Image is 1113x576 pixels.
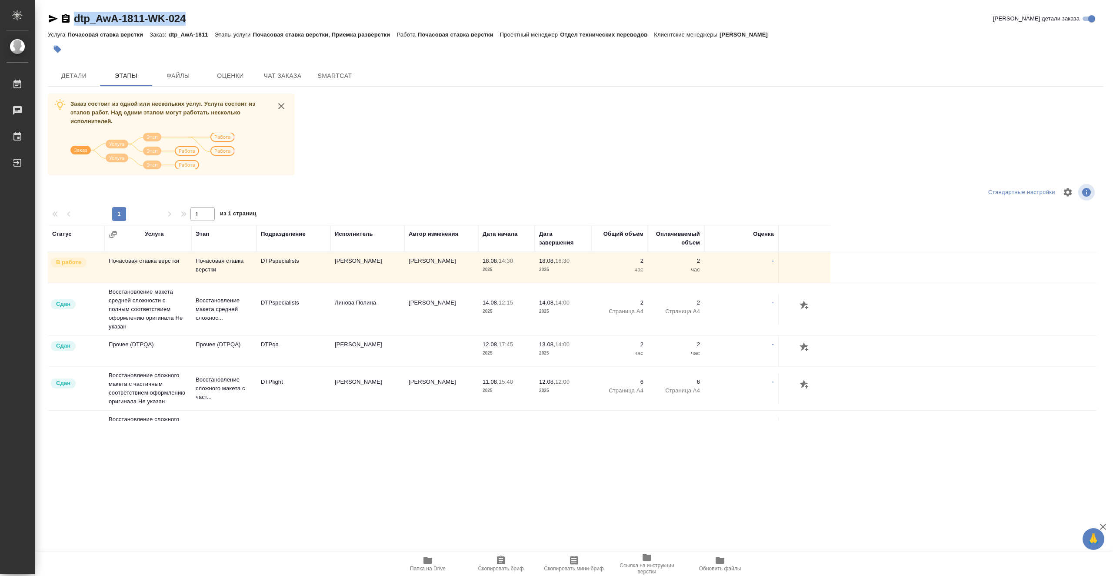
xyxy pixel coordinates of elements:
[596,349,643,358] p: час
[596,386,643,395] p: Страница А4
[555,378,570,385] p: 12:00
[539,386,587,395] p: 2025
[652,265,700,274] p: час
[404,252,478,283] td: [PERSON_NAME]
[499,299,513,306] p: 12:15
[797,298,812,313] button: Добавить оценку
[483,349,530,358] p: 2025
[56,342,70,350] p: Сдан
[109,230,117,239] button: Сгруппировать
[257,294,330,325] td: DTPspecialists
[652,257,700,265] p: 2
[196,340,252,349] p: Прочее (DTPQA)
[53,70,95,81] span: Детали
[196,419,252,445] p: Восстановление макета средней сложнос...
[330,252,404,283] td: [PERSON_NAME]
[404,417,478,448] td: [PERSON_NAME]
[986,186,1057,199] div: split button
[330,373,404,404] td: [PERSON_NAME]
[539,341,555,348] p: 13.08,
[397,31,418,38] p: Работа
[330,336,404,366] td: [PERSON_NAME]
[404,294,478,325] td: [PERSON_NAME]
[1086,530,1101,548] span: 🙏
[262,70,303,81] span: Чат заказа
[74,13,186,24] a: dtp_AwA-1811-WK-024
[499,341,513,348] p: 17:45
[67,31,150,38] p: Почасовая ставка верстки
[654,31,720,38] p: Клиентские менеджеры
[539,230,587,247] div: Дата завершения
[483,341,499,348] p: 12.08,
[499,378,513,385] p: 15:40
[261,230,306,238] div: Подразделение
[500,31,560,38] p: Проектный менеджер
[48,13,58,24] button: Скопировать ссылку для ЯМессенджера
[596,257,643,265] p: 2
[257,336,330,366] td: DTPqa
[196,375,252,402] p: Восстановление сложного макета с част...
[330,417,404,448] td: [PERSON_NAME]
[596,265,643,274] p: час
[56,379,70,388] p: Сдан
[404,373,478,404] td: [PERSON_NAME]
[215,31,253,38] p: Этапы услуги
[257,417,330,448] td: DTPlight
[105,70,147,81] span: Этапы
[772,299,774,306] a: -
[1078,184,1096,201] span: Посмотреть информацию
[539,258,555,264] p: 18.08,
[539,349,587,358] p: 2025
[56,300,70,308] p: Сдан
[70,100,255,124] span: Заказ состоит из одной или нескольких услуг. Услуга состоит из этапов работ. Над одним этапом мог...
[330,294,404,325] td: Линова Полина
[753,230,774,238] div: Оценка
[275,100,288,113] button: close
[150,31,168,38] p: Заказ:
[257,252,330,283] td: DTPspecialists
[652,349,700,358] p: час
[483,307,530,316] p: 2025
[210,70,251,81] span: Оценки
[104,367,191,410] td: Восстановление сложного макета с частичным соответствием оформлению оригинала Не указан
[652,307,700,316] p: Страница А4
[104,283,191,335] td: Восстановление макета средней сложности с полным соответствием оформлению оригинала Не указан
[483,299,499,306] p: 14.08,
[560,31,654,38] p: Отдел технических переводов
[555,299,570,306] p: 14:00
[603,230,643,238] div: Общий объем
[483,265,530,274] p: 2025
[1083,528,1104,550] button: 🙏
[220,208,257,221] span: из 1 страниц
[772,258,774,264] a: -
[157,70,199,81] span: Файлы
[720,31,774,38] p: [PERSON_NAME]
[56,258,81,267] p: В работе
[483,258,499,264] p: 18.08,
[993,14,1080,23] span: [PERSON_NAME] детали заказа
[104,411,191,454] td: Восстановление сложного макета с частичным соответствием оформлению оригинала Не указан
[596,378,643,386] p: 6
[772,378,774,385] a: -
[539,378,555,385] p: 12.08,
[483,386,530,395] p: 2025
[652,378,700,386] p: 6
[52,230,72,238] div: Статус
[104,336,191,366] td: Прочее (DTPQA)
[169,31,215,38] p: dtp_AwA-1811
[555,258,570,264] p: 16:30
[797,378,812,392] button: Добавить оценку
[196,230,209,238] div: Этап
[499,258,513,264] p: 14:30
[104,252,191,283] td: Почасовая ставка верстки
[60,13,71,24] button: Скопировать ссылку
[539,299,555,306] p: 14.08,
[145,230,163,238] div: Услуга
[652,386,700,395] p: Страница А4
[196,296,252,322] p: Восстановление макета средней сложнос...
[539,307,587,316] p: 2025
[652,230,700,247] div: Оплачиваемый объем
[314,70,356,81] span: SmartCat
[48,31,67,38] p: Услуга
[652,298,700,307] p: 2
